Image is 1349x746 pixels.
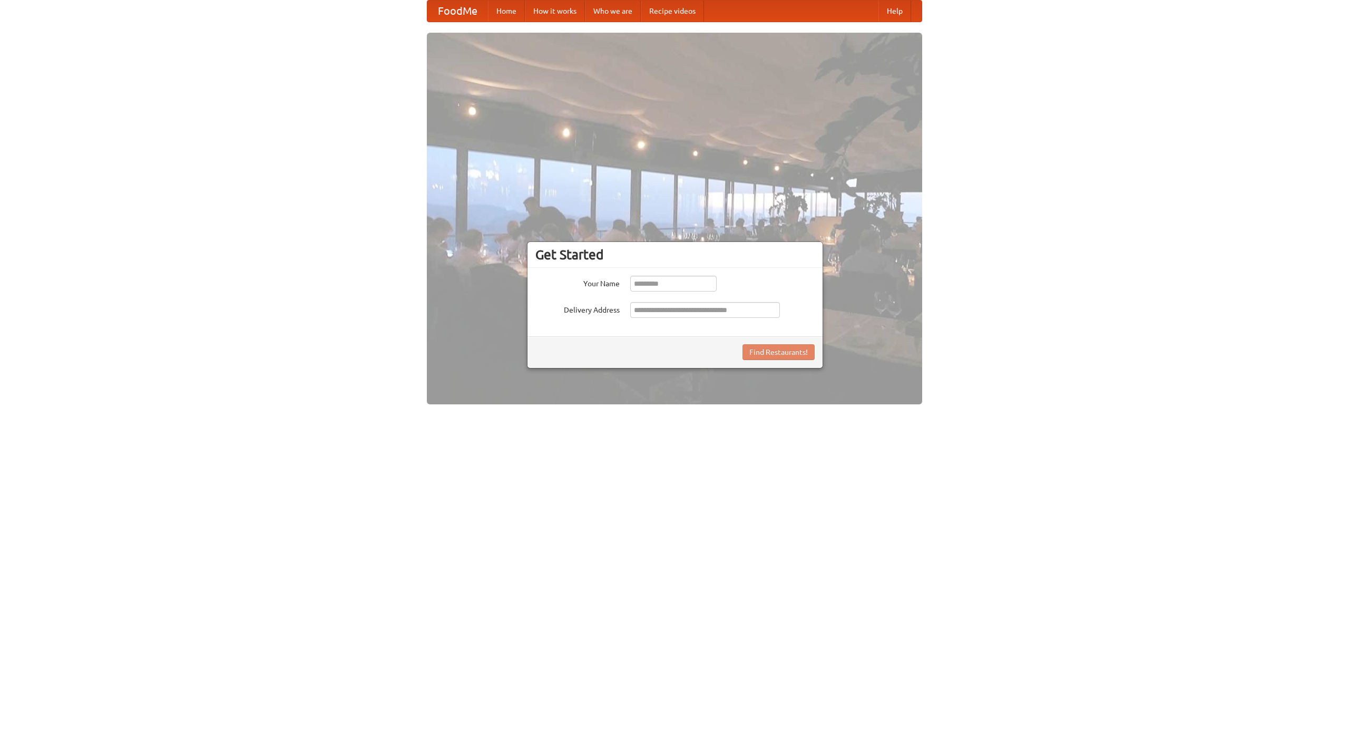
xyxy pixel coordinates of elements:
label: Your Name [535,276,620,289]
a: FoodMe [427,1,488,22]
a: Home [488,1,525,22]
a: Who we are [585,1,641,22]
label: Delivery Address [535,302,620,315]
h3: Get Started [535,247,815,263]
button: Find Restaurants! [742,344,815,360]
a: How it works [525,1,585,22]
a: Recipe videos [641,1,704,22]
a: Help [878,1,911,22]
